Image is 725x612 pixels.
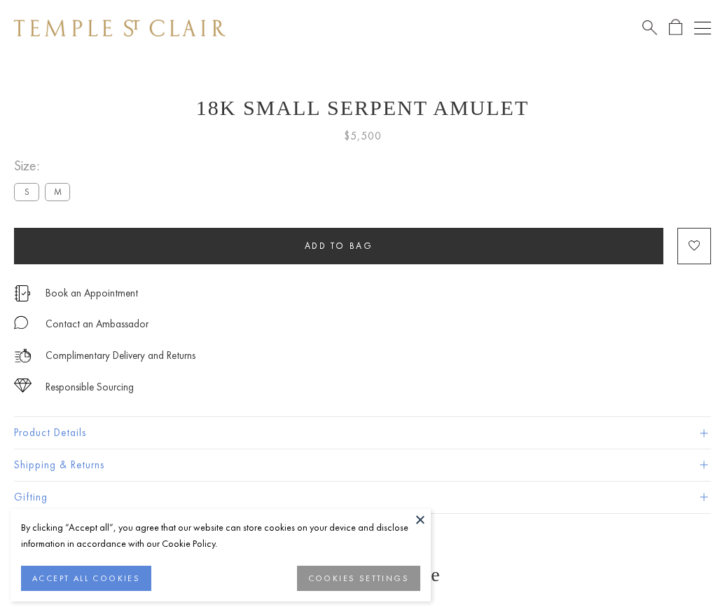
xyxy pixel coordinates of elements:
img: icon_sourcing.svg [14,379,32,393]
a: Open Shopping Bag [669,19,682,36]
a: Book an Appointment [46,285,138,301]
span: $5,500 [344,127,382,145]
img: icon_delivery.svg [14,347,32,365]
p: Complimentary Delivery and Returns [46,347,195,365]
span: Add to bag [305,240,373,252]
span: Size: [14,154,76,177]
div: Contact an Ambassador [46,315,149,333]
h1: 18K Small Serpent Amulet [14,96,711,120]
button: COOKIES SETTINGS [297,566,420,591]
div: By clicking “Accept all”, you agree that our website can store cookies on your device and disclos... [21,519,420,552]
img: MessageIcon-01_2.svg [14,315,28,329]
button: Shipping & Returns [14,449,711,481]
button: Open navigation [694,20,711,36]
button: Gifting [14,482,711,513]
img: Temple St. Clair [14,20,226,36]
label: S [14,183,39,200]
label: M [45,183,70,200]
button: Add to bag [14,228,663,264]
img: icon_appointment.svg [14,285,31,301]
button: ACCEPT ALL COOKIES [21,566,151,591]
a: Search [642,19,657,36]
div: Responsible Sourcing [46,379,134,396]
button: Product Details [14,417,711,449]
